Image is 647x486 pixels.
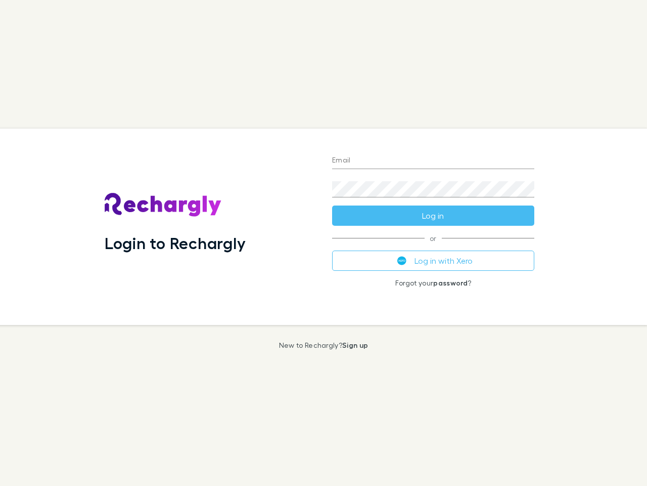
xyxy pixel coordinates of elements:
button: Log in [332,206,534,226]
img: Xero's logo [397,256,406,265]
a: Sign up [342,341,368,349]
button: Log in with Xero [332,251,534,271]
h1: Login to Rechargly [105,233,246,253]
p: New to Rechargly? [279,341,368,349]
p: Forgot your ? [332,279,534,287]
img: Rechargly's Logo [105,193,222,217]
a: password [433,278,468,287]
